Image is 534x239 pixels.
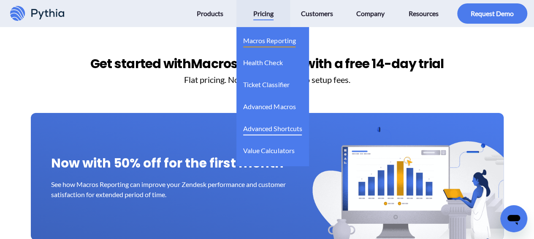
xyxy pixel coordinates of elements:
[243,115,302,137] a: Advanced Shortcuts
[243,122,302,135] span: Advanced Shortcuts
[243,71,289,93] a: Ticket Classifier
[243,100,295,113] span: Advanced Macros
[243,49,282,71] a: Health Check
[243,34,295,47] span: Macros Reporting
[243,78,289,91] span: Ticket Classifier
[243,144,294,157] span: Value Calculators
[196,7,223,20] span: Products
[51,179,294,200] p: See how Macros Reporting can improve your Zendesk performance and customer satisfaction for exten...
[51,154,483,173] h1: Now with 50% off for the first month
[243,56,282,69] span: Health Check
[409,7,439,20] span: Resources
[356,7,385,20] span: Company
[301,7,333,20] span: Customers
[243,137,294,159] a: Value Calculators
[253,7,274,20] span: Pricing
[243,93,295,115] a: Advanced Macros
[500,205,527,232] iframe: Кнопка запуска окна обмена сообщениями
[243,27,295,49] a: Macros Reporting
